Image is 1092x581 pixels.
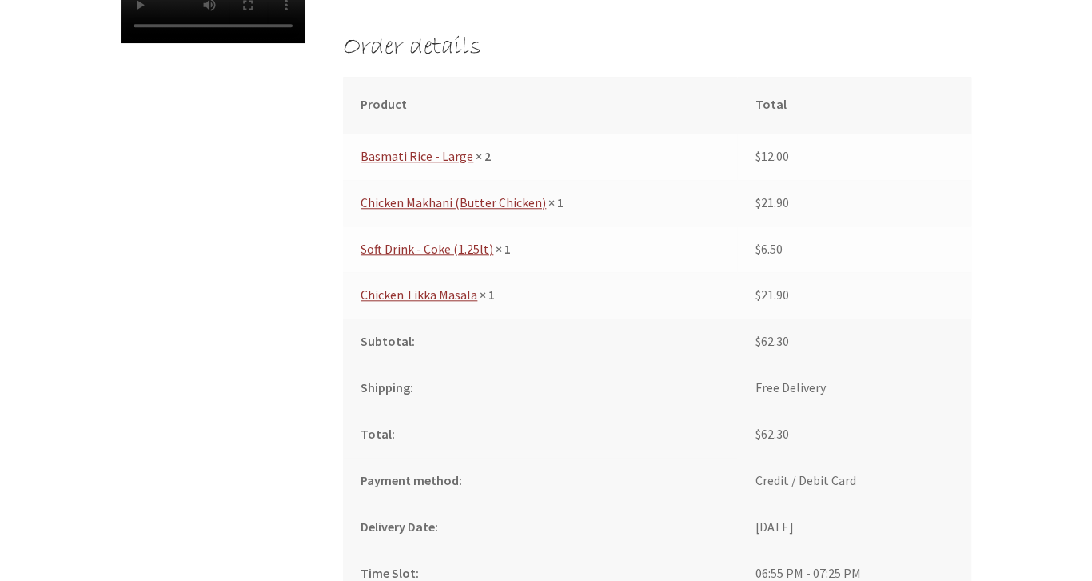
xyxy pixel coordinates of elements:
bdi: 21.90 [755,194,789,210]
span: 62.30 [755,333,789,349]
bdi: 6.50 [755,241,783,257]
strong: × 1 [480,286,495,303]
th: Subtotal: [343,319,738,365]
th: Total [737,77,971,134]
a: Soft Drink - Coke (1.25lt) [361,241,493,257]
th: Total: [343,411,738,458]
span: $ [755,286,761,303]
span: $ [755,333,761,349]
th: Shipping: [343,365,738,411]
th: Delivery Date: [343,504,738,551]
td: Free Delivery [737,365,971,411]
a: Basmati Rice - Large [361,148,473,164]
span: 62.30 [755,426,789,442]
span: $ [755,194,761,210]
bdi: 21.90 [755,286,789,303]
span: $ [755,148,761,164]
span: $ [755,241,761,257]
h2: Order details [343,32,971,63]
strong: × 1 [496,241,511,257]
td: Credit / Debit Card [737,458,971,504]
a: Chicken Tikka Masala [361,286,477,303]
a: Chicken Makhani (Butter Chicken) [361,194,546,210]
span: $ [755,426,761,442]
td: [DATE] [737,504,971,551]
bdi: 12.00 [755,148,789,164]
strong: × 2 [476,148,491,164]
th: Product [343,77,738,134]
th: Payment method: [343,458,738,504]
strong: × 1 [548,194,564,210]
